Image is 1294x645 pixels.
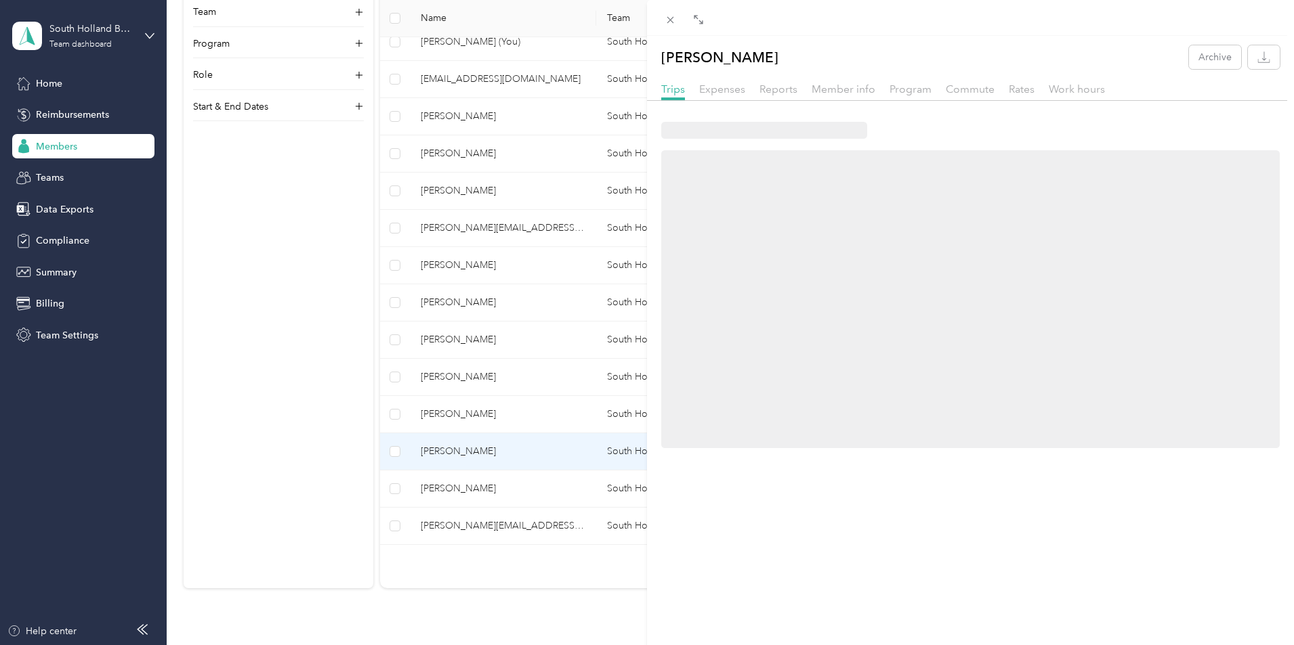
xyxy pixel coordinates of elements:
span: Rates [1009,83,1035,95]
span: Work hours [1049,83,1105,95]
span: Member info [812,83,875,95]
span: Reports [759,83,797,95]
button: Archive [1189,45,1241,69]
span: Trips [661,83,685,95]
span: Program [890,83,932,95]
p: [PERSON_NAME] [661,45,778,69]
iframe: Everlance-gr Chat Button Frame [1218,569,1294,645]
span: Expenses [699,83,745,95]
span: Commute [946,83,995,95]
